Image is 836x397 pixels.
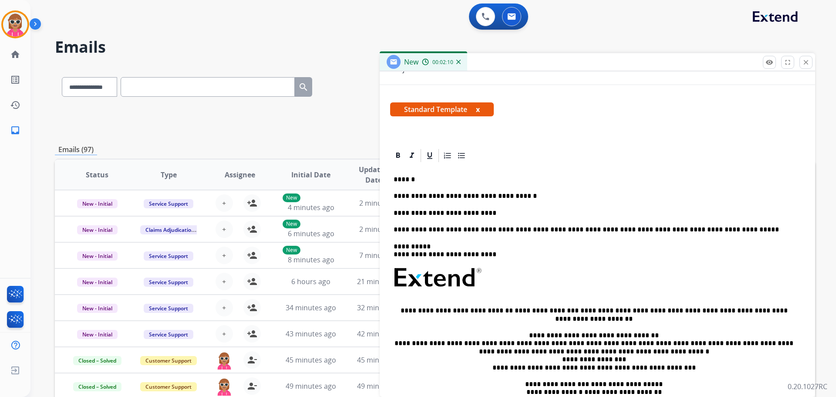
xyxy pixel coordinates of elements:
span: Service Support [144,251,193,261]
span: 6 minutes ago [288,229,334,238]
span: New - Initial [77,199,118,208]
span: 49 minutes ago [286,381,336,391]
mat-icon: person_remove [247,355,257,365]
div: Ordered List [441,149,454,162]
span: + [222,276,226,287]
span: Initial Date [291,170,330,180]
span: Assignee [225,170,255,180]
h2: Emails [55,38,815,56]
span: 43 minutes ago [286,329,336,339]
mat-icon: person_add [247,302,257,313]
span: 2 minutes ago [359,224,406,234]
button: + [216,325,233,343]
mat-icon: person_add [247,198,257,208]
span: Status [86,170,108,180]
mat-icon: fullscreen [784,58,792,66]
mat-icon: close [802,58,810,66]
span: + [222,250,226,261]
button: + [216,247,233,264]
span: 32 minutes ago [357,303,408,312]
mat-icon: person_add [247,250,257,261]
mat-icon: inbox [10,125,20,136]
p: New [283,193,300,202]
mat-icon: person_add [247,329,257,339]
span: 21 minutes ago [357,277,408,286]
span: + [222,224,226,234]
div: Underline [423,149,436,162]
mat-icon: person_add [247,276,257,287]
span: Standard Template [390,102,494,116]
span: 7 minutes ago [359,251,406,260]
p: New [283,246,300,254]
span: 49 minutes ago [357,381,408,391]
mat-icon: history [10,100,20,110]
img: agent-avatar [216,377,233,396]
span: 42 minutes ago [357,329,408,339]
span: 34 minutes ago [286,303,336,312]
span: New - Initial [77,304,118,313]
span: Service Support [144,199,193,208]
span: New - Initial [77,330,118,339]
img: agent-avatar [216,351,233,370]
p: Emails (97) [55,144,97,155]
mat-icon: search [298,82,309,92]
span: New [404,57,418,67]
span: Closed – Solved [73,382,121,391]
span: Claims Adjudication [140,225,200,234]
button: x [476,104,480,115]
mat-icon: person_add [247,224,257,234]
span: Customer Support [140,356,197,365]
span: + [222,302,226,313]
span: 8 minutes ago [288,255,334,265]
span: 4 minutes ago [288,203,334,212]
mat-icon: person_remove [247,381,257,391]
span: New - Initial [77,278,118,287]
span: Service Support [144,278,193,287]
span: 6 hours ago [291,277,330,286]
img: avatar [3,12,27,37]
span: Service Support [144,304,193,313]
button: + [216,221,233,238]
span: New - Initial [77,225,118,234]
button: + [216,273,233,290]
span: 45 minutes ago [357,355,408,365]
mat-icon: remove_red_eye [765,58,773,66]
div: Bullet List [455,149,468,162]
mat-icon: home [10,49,20,60]
button: + [216,299,233,316]
span: 45 minutes ago [286,355,336,365]
div: Italic [405,149,418,162]
span: New - Initial [77,251,118,261]
button: + [216,194,233,212]
span: Closed – Solved [73,356,121,365]
span: Service Support [144,330,193,339]
p: New [283,220,300,228]
span: + [222,198,226,208]
span: Type [161,170,177,180]
span: Customer Support [140,382,197,391]
p: 0.20.1027RC [788,381,827,392]
span: 2 minutes ago [359,198,406,208]
span: + [222,329,226,339]
mat-icon: list_alt [10,75,20,85]
div: Bold [391,149,405,162]
span: 00:02:10 [432,59,453,66]
span: Updated Date [354,164,394,185]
